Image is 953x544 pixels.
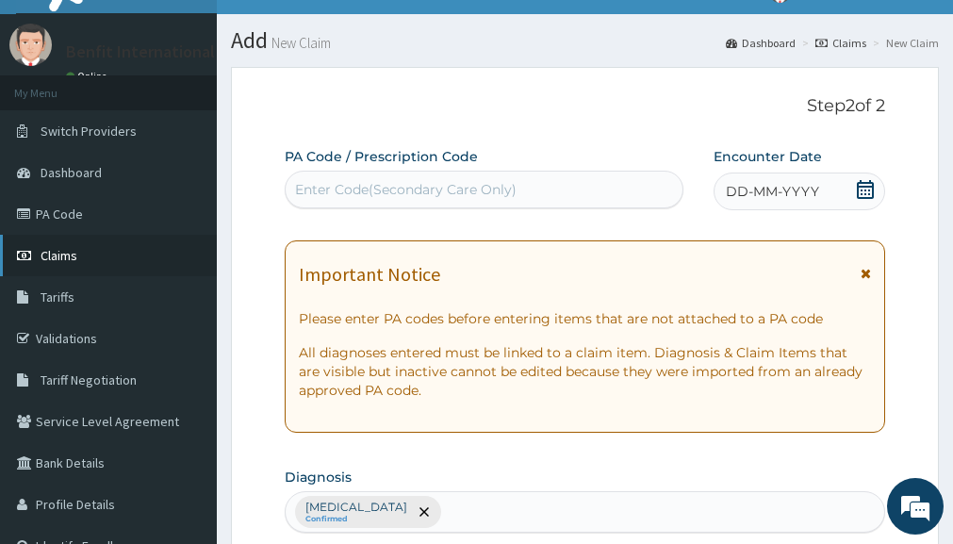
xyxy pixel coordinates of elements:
small: New Claim [268,36,331,50]
span: We're online! [109,156,260,346]
textarea: Type your message and hit 'Enter' [9,352,359,418]
span: Switch Providers [41,123,137,140]
a: Dashboard [726,35,796,51]
a: Claims [815,35,866,51]
p: Benfit International Gym [66,43,251,60]
span: Tariffs [41,288,74,305]
img: User Image [9,24,52,66]
span: Claims [41,247,77,264]
h1: Important Notice [299,264,440,285]
p: All diagnoses entered must be linked to a claim item. Diagnosis & Claim Items that are visible bu... [299,343,871,400]
span: DD-MM-YYYY [726,182,819,201]
div: Minimize live chat window [309,9,354,55]
img: d_794563401_company_1708531726252_794563401 [35,94,76,141]
li: New Claim [868,35,939,51]
h1: Add [231,28,939,53]
span: Tariff Negotiation [41,371,137,388]
label: Encounter Date [714,147,822,166]
label: Diagnosis [285,468,352,486]
label: PA Code / Prescription Code [285,147,478,166]
span: Dashboard [41,164,102,181]
p: Please enter PA codes before entering items that are not attached to a PA code [299,309,871,328]
div: Enter Code(Secondary Care Only) [295,180,517,199]
a: Online [66,70,111,83]
div: Chat with us now [98,106,317,130]
p: Step 2 of 2 [285,96,885,117]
